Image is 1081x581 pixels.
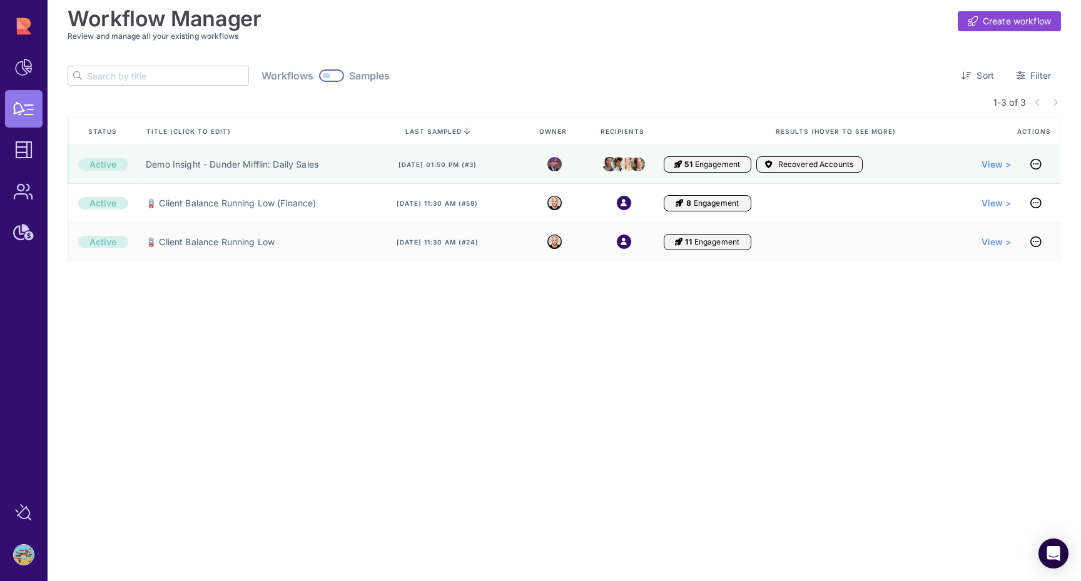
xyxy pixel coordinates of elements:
[405,128,462,135] span: last sampled
[349,69,390,82] span: Samples
[675,237,683,247] i: Engagement
[88,127,119,136] span: Status
[776,127,898,136] span: Results (Hover to see more)
[87,66,248,85] input: Search by title
[621,153,636,174] img: angela.jpeg
[602,154,617,174] img: kelly.png
[674,159,682,169] i: Engagement
[1030,69,1051,82] span: Filter
[977,69,994,82] span: Sort
[1017,127,1053,136] span: Actions
[68,31,1061,41] h3: Review and manage all your existing workflows
[765,159,773,169] i: Accounts
[686,198,691,208] span: 8
[695,159,740,169] span: Engagement
[78,197,128,210] div: Active
[685,237,691,247] span: 11
[539,127,569,136] span: Owner
[397,238,479,246] span: [DATE] 11:30 am (#24)
[14,545,34,565] img: account-photo
[398,160,477,169] span: [DATE] 01:50 pm (#3)
[261,69,313,82] span: Workflows
[146,127,233,136] span: Title (click to edit)
[694,237,739,247] span: Engagement
[982,236,1012,248] a: View >
[993,96,1026,109] span: 1-3 of 3
[547,196,562,210] img: 8322788777941_af58b56217eee48217e0_32.png
[1038,538,1068,568] div: Open Intercom Messenger
[146,158,318,171] a: Demo Insight - Dunder Mifflin: Daily Sales
[397,199,478,208] span: [DATE] 11:30 am (#59)
[684,159,692,169] span: 51
[78,236,128,248] div: Active
[146,197,316,210] a: 🪫 Client Balance Running Low (Finance)
[612,157,626,171] img: jim.jpeg
[676,198,683,208] i: Engagement
[78,158,128,171] div: Active
[547,235,562,249] img: 8322788777941_af58b56217eee48217e0_32.png
[631,158,645,170] img: kevin.jpeg
[982,197,1012,210] a: View >
[601,127,647,136] span: Recipients
[983,15,1051,28] span: Create workflow
[778,159,854,169] span: Recovered Accounts
[146,236,275,248] a: 🪫 Client Balance Running Low
[547,157,562,171] img: michael.jpeg
[982,158,1012,171] a: View >
[68,6,261,31] h1: Workflow Manager
[694,198,739,208] span: Engagement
